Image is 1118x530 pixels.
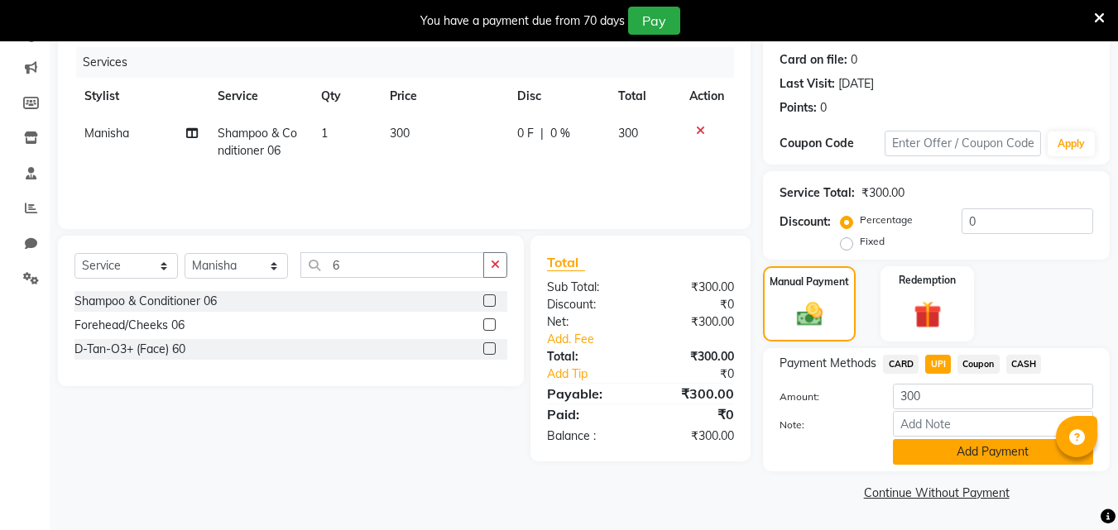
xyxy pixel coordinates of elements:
span: 300 [618,126,638,141]
th: Stylist [74,78,208,115]
button: Pay [628,7,680,35]
div: ₹0 [659,365,747,383]
span: UPI [925,355,951,374]
div: ₹300.00 [861,184,904,202]
div: [DATE] [838,75,874,93]
span: Total [547,254,585,271]
div: Shampoo & Conditioner 06 [74,293,217,310]
img: _cash.svg [789,299,831,329]
div: ₹0 [641,404,746,424]
div: Service Total: [780,184,855,202]
span: | [540,125,544,142]
input: Amount [893,384,1093,409]
label: Amount: [767,389,880,404]
div: ₹300.00 [641,313,746,331]
span: Shampoo & Conditioner 06 [218,126,297,158]
div: Sub Total: [535,279,641,296]
div: Payable: [535,384,641,403]
th: Action [679,78,734,115]
div: Paid: [535,404,641,424]
span: CASH [1006,355,1042,374]
div: ₹300.00 [641,348,746,365]
div: Last Visit: [780,75,835,93]
span: Coupon [957,355,1000,374]
div: 0 [851,51,857,69]
div: Forehead/Cheeks 06 [74,317,185,334]
a: Add. Fee [535,331,746,348]
div: Net: [535,313,641,331]
div: ₹300.00 [641,427,746,445]
th: Qty [311,78,380,115]
span: Manisha [84,126,129,141]
label: Note: [767,418,880,432]
label: Percentage [860,212,913,227]
div: Balance : [535,427,641,445]
input: Enter Offer / Coupon Code [885,131,1041,156]
input: Add Note [893,411,1093,437]
span: Payment Methods [780,355,876,372]
div: Points: [780,99,817,117]
th: Service [208,78,311,115]
button: Apply [1048,131,1095,156]
div: Card on file: [780,51,847,69]
div: You have a payment due from 70 days [420,12,625,30]
th: Total [608,78,679,115]
div: D-Tan-O3+ (Face) 60 [74,341,185,358]
div: ₹300.00 [641,279,746,296]
div: ₹0 [641,296,746,313]
div: ₹300.00 [641,384,746,403]
label: Redemption [899,273,956,288]
img: _gift.svg [905,298,950,332]
span: 300 [390,126,410,141]
th: Price [380,78,507,115]
div: Coupon Code [780,135,884,152]
a: Add Tip [535,365,658,383]
div: 0 [820,99,827,117]
div: Discount: [780,213,831,231]
span: 1 [321,126,328,141]
th: Disc [507,78,608,115]
div: Total: [535,348,641,365]
input: Search or Scan [300,252,484,278]
span: 0 % [550,125,570,142]
div: Discount: [535,296,641,313]
label: Fixed [860,234,885,249]
span: 0 F [517,125,534,142]
a: Continue Without Payment [766,485,1106,502]
div: Services [76,47,746,78]
span: CARD [883,355,919,374]
label: Manual Payment [770,275,849,289]
button: Add Payment [893,439,1093,465]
